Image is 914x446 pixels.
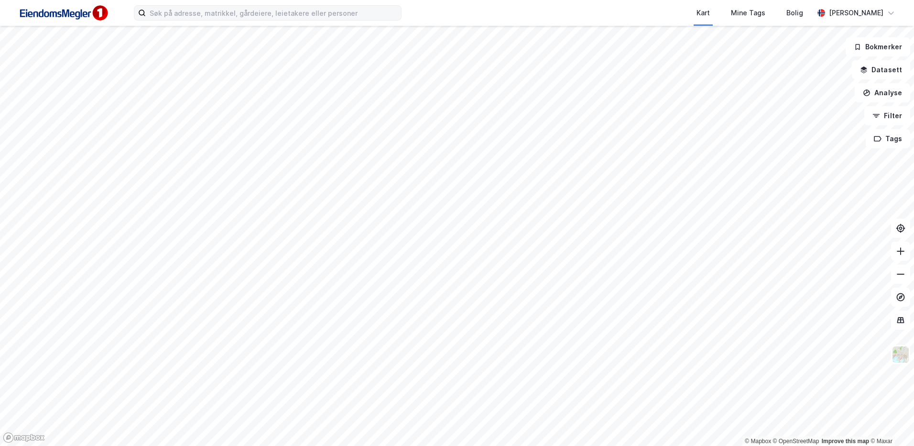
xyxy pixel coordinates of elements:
[866,400,914,446] div: Kontrollprogram for chat
[146,6,401,20] input: Søk på adresse, matrikkel, gårdeiere, leietakere eller personer
[15,2,111,24] img: F4PB6Px+NJ5v8B7XTbfpPpyloAAAAASUVORK5CYII=
[731,7,765,19] div: Mine Tags
[866,400,914,446] iframe: Chat Widget
[786,7,803,19] div: Bolig
[696,7,710,19] div: Kart
[829,7,883,19] div: [PERSON_NAME]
